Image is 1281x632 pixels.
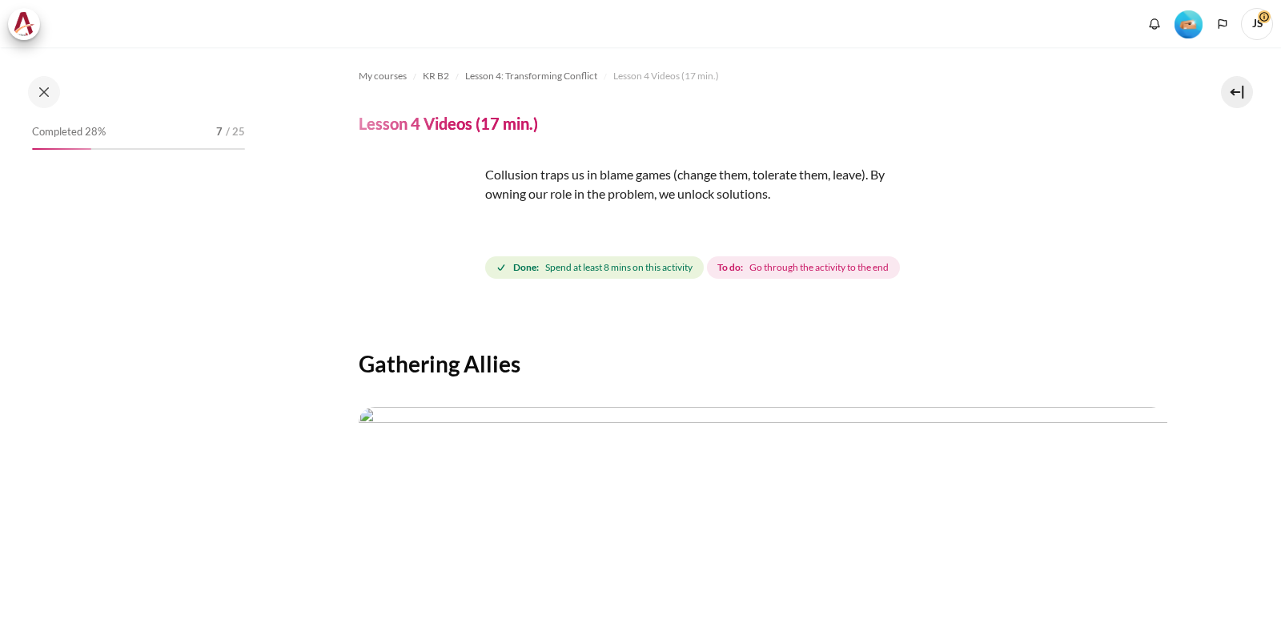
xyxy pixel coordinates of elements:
img: Level #2 [1175,10,1203,38]
span: Spend at least 8 mins on this activity [545,260,693,275]
h2: Gathering Allies [359,349,1167,378]
h4: Lesson 4 Videos (17 min.) [359,113,538,134]
div: Level #2 [1175,9,1203,38]
span: Go through the activity to the end [749,260,889,275]
span: Lesson 4 Videos (17 min.) [613,69,719,83]
a: User menu [1241,8,1273,40]
div: Show notification window with no new notifications [1142,12,1167,36]
button: Languages [1211,12,1235,36]
strong: Done: [513,260,539,275]
span: Completed 28% [32,124,106,140]
a: Level #2 [1168,9,1209,38]
a: KR B2 [423,66,449,86]
img: rer [359,165,479,285]
span: Lesson 4: Transforming Conflict [465,69,597,83]
a: Lesson 4: Transforming Conflict [465,66,597,86]
span: My courses [359,69,407,83]
span: 7 [216,124,223,140]
span: / 25 [226,124,245,140]
a: Architeck Architeck [8,8,48,40]
span: JS [1241,8,1273,40]
p: Collusion traps us in blame games (change them, tolerate them, leave). By owning our role in the ... [359,165,919,203]
img: Architeck [13,12,35,36]
strong: To do: [717,260,743,275]
a: Lesson 4 Videos (17 min.) [613,66,719,86]
a: My courses [359,66,407,86]
div: Completion requirements for Lesson 4 Videos (17 min.) [485,253,903,282]
div: 28% [32,148,91,150]
span: KR B2 [423,69,449,83]
nav: Navigation bar [359,63,1167,89]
